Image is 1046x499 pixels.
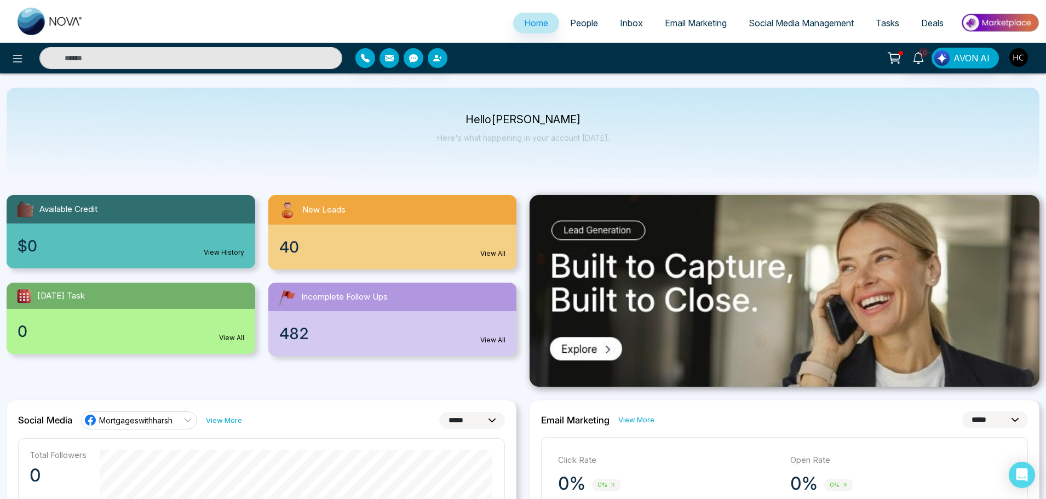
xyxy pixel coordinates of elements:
span: Tasks [876,18,899,28]
p: Click Rate [558,454,779,467]
a: Email Marketing [654,13,738,33]
a: Deals [910,13,955,33]
span: People [570,18,598,28]
span: Home [524,18,548,28]
div: Open Intercom Messenger [1009,462,1035,488]
span: Social Media Management [749,18,854,28]
a: Incomplete Follow Ups482View All [262,283,524,356]
p: 0 [30,464,87,486]
p: Hello [PERSON_NAME] [437,115,610,124]
span: Incomplete Follow Ups [301,291,388,303]
span: [DATE] Task [37,290,85,302]
h2: Email Marketing [541,415,610,426]
span: 10+ [918,48,928,58]
a: View All [480,335,505,345]
a: View All [480,249,505,259]
p: 0% [558,473,585,495]
p: 0% [790,473,818,495]
a: Tasks [865,13,910,33]
a: People [559,13,609,33]
span: New Leads [302,204,346,216]
img: todayTask.svg [15,287,33,305]
span: Email Marketing [665,18,727,28]
span: 0 [18,320,27,343]
span: 482 [279,322,309,345]
a: View More [206,415,242,426]
button: AVON AI [932,48,999,68]
a: View More [618,415,654,425]
img: Lead Flow [934,50,950,66]
img: followUps.svg [277,287,297,307]
img: Nova CRM Logo [18,8,83,35]
p: Open Rate [790,454,1011,467]
h2: Social Media [18,415,72,426]
img: . [530,195,1039,387]
a: Social Media Management [738,13,865,33]
span: 0% [824,479,853,491]
a: 10+ [905,48,932,67]
img: Market-place.gif [960,10,1039,35]
a: Inbox [609,13,654,33]
span: $0 [18,234,37,257]
a: Home [513,13,559,33]
img: User Avatar [1009,48,1028,67]
span: Available Credit [39,203,97,216]
span: 0% [592,479,621,491]
span: Mortgageswithharsh [99,415,173,426]
p: Here's what happening in your account [DATE]. [437,133,610,142]
a: View History [204,248,244,257]
span: Deals [921,18,944,28]
img: availableCredit.svg [15,199,35,219]
a: View All [219,333,244,343]
span: 40 [279,236,299,259]
p: Total Followers [30,450,87,460]
span: AVON AI [953,51,990,65]
img: newLeads.svg [277,199,298,220]
span: Inbox [620,18,643,28]
a: New Leads40View All [262,195,524,269]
